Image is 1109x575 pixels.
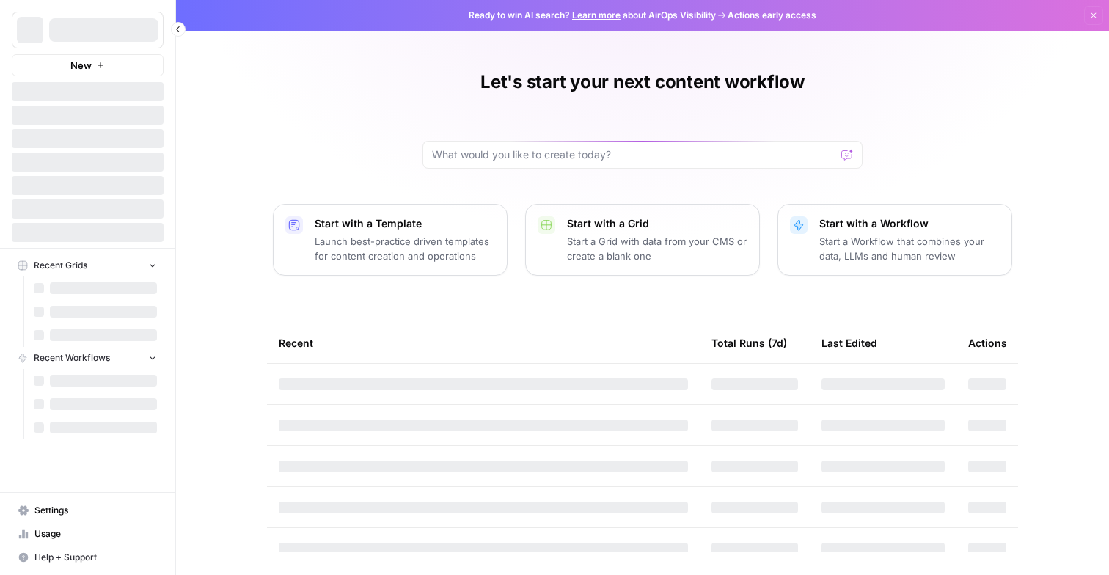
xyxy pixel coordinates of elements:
[12,347,164,369] button: Recent Workflows
[34,551,157,564] span: Help + Support
[572,10,621,21] a: Learn more
[12,499,164,522] a: Settings
[12,522,164,546] a: Usage
[34,527,157,541] span: Usage
[819,216,1000,231] p: Start with a Workflow
[480,70,805,94] h1: Let's start your next content workflow
[70,58,92,73] span: New
[728,9,816,22] span: Actions early access
[273,204,508,276] button: Start with a TemplateLaunch best-practice driven templates for content creation and operations
[819,234,1000,263] p: Start a Workflow that combines your data, LLMs and human review
[469,9,716,22] span: Ready to win AI search? about AirOps Visibility
[432,147,835,162] input: What would you like to create today?
[315,234,495,263] p: Launch best-practice driven templates for content creation and operations
[777,204,1012,276] button: Start with a WorkflowStart a Workflow that combines your data, LLMs and human review
[12,54,164,76] button: New
[34,259,87,272] span: Recent Grids
[34,351,110,365] span: Recent Workflows
[34,504,157,517] span: Settings
[711,323,787,363] div: Total Runs (7d)
[968,323,1007,363] div: Actions
[12,254,164,276] button: Recent Grids
[821,323,877,363] div: Last Edited
[567,216,747,231] p: Start with a Grid
[315,216,495,231] p: Start with a Template
[279,323,688,363] div: Recent
[525,204,760,276] button: Start with a GridStart a Grid with data from your CMS or create a blank one
[567,234,747,263] p: Start a Grid with data from your CMS or create a blank one
[12,546,164,569] button: Help + Support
